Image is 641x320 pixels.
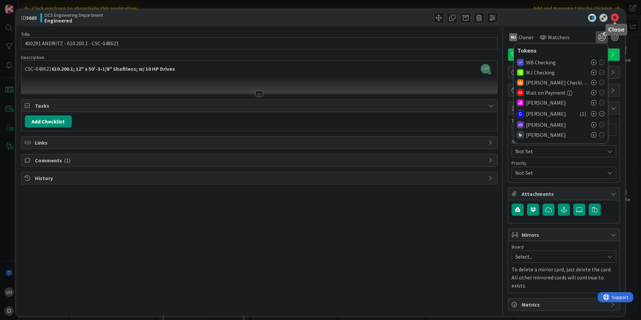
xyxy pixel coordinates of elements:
[548,33,570,41] span: Watchers
[526,100,566,106] span: [PERSON_NAME]
[35,102,485,110] span: Tasks
[526,111,566,117] span: [PERSON_NAME]
[515,168,601,177] span: Not Set
[526,69,555,75] span: MJ Checking
[25,115,72,127] button: Add Checklist
[512,139,616,144] div: Size
[21,14,37,22] span: ID
[512,161,616,165] div: Priority
[526,132,566,138] span: [PERSON_NAME]
[515,147,601,156] span: Not Set
[481,64,490,73] span: UH
[52,65,175,72] strong: 610.200.1; 12" x 50'-3-1/8" Shaftless; w/ 10 HP Drives
[21,31,30,37] label: Title
[64,157,70,164] span: ( 1 )
[25,65,494,73] p: CSC-048621
[515,252,601,261] span: Select...
[522,301,607,309] span: Metrics
[512,265,616,289] p: To delete a mirror card, just delete the card. All other mirrored cards will continue to exists.
[35,139,485,147] span: Links
[517,47,604,54] div: Tokens
[35,156,485,164] span: Comments
[35,174,485,182] span: History
[509,33,517,41] div: MJ
[608,26,625,33] h5: Close
[580,110,586,118] span: ( 1 )
[526,79,588,86] span: [PERSON_NAME] Checking
[522,190,607,198] span: Attachments
[512,245,524,249] span: Board
[512,118,525,124] label: Total $
[44,18,103,23] b: Engineered
[603,32,607,36] span: 1
[21,54,44,60] span: Description
[14,1,31,9] span: Support
[21,37,498,49] input: type card name here...
[522,231,607,239] span: Mirrors
[26,14,37,21] b: 5665
[526,122,566,128] span: [PERSON_NAME]
[519,33,534,41] span: Owner
[526,59,556,65] span: WB Checking
[526,90,566,96] span: Wait on Payment
[44,12,103,18] span: OCS Engineering Department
